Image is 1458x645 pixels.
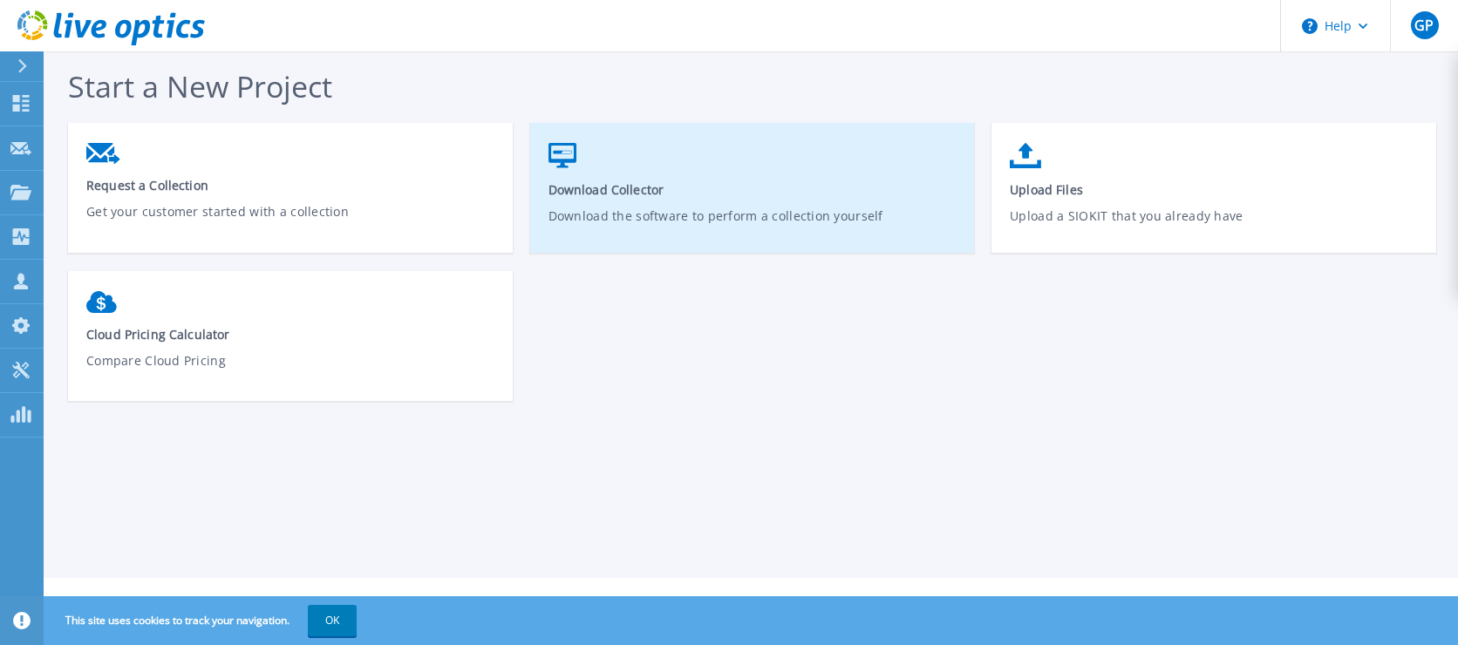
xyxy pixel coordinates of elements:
[86,202,495,242] p: Get your customer started with a collection
[86,326,495,343] span: Cloud Pricing Calculator
[991,134,1436,259] a: Upload FilesUpload a SIOKIT that you already have
[1010,181,1419,198] span: Upload Files
[1414,18,1434,32] span: GP
[548,207,957,247] p: Download the software to perform a collection yourself
[86,177,495,193] span: Request a Collection
[530,134,975,259] a: Download CollectorDownload the software to perform a collection yourself
[548,181,957,198] span: Download Collector
[308,605,357,636] button: OK
[68,66,332,106] span: Start a New Project
[86,351,495,391] p: Compare Cloud Pricing
[1010,207,1419,247] p: Upload a SIOKIT that you already have
[68,134,513,255] a: Request a CollectionGet your customer started with a collection
[68,282,513,404] a: Cloud Pricing CalculatorCompare Cloud Pricing
[48,605,357,636] span: This site uses cookies to track your navigation.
